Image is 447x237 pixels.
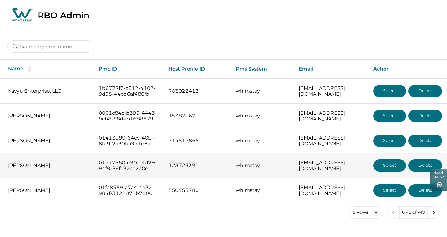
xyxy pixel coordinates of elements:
[99,85,159,97] p: 1b6777f2-c812-4107-9d95-44cd6af480fb
[373,159,406,172] button: Select
[368,60,447,78] th: Action
[7,40,94,53] input: Search by pmc name
[99,110,159,122] p: 0001c84c-b399-4443-9cb8-58deb1688879
[168,187,226,193] p: 550453780
[163,60,231,78] th: Host Profile ID
[294,60,368,78] th: Email
[94,60,164,78] th: Pmc ID
[373,110,406,122] button: Select
[387,206,400,219] button: previous page
[348,206,382,219] button: 5 Rows
[402,209,425,216] p: 0 - 5 of 419
[408,85,442,97] button: Delete
[408,184,442,197] button: Delete
[408,135,442,147] button: Delete
[8,187,89,193] p: [PERSON_NAME]
[299,185,363,197] p: [EMAIL_ADDRESS][DOMAIN_NAME]
[168,88,226,94] p: 703022412
[8,113,89,119] p: [PERSON_NAME]
[99,135,159,147] p: 01413d99-64cc-40bf-8b3f-2a30ba971e8a
[8,162,89,169] p: [PERSON_NAME]
[236,162,289,169] p: whimstay
[299,135,363,147] p: [EMAIL_ADDRESS][DOMAIN_NAME]
[427,206,440,219] button: next page
[236,88,289,94] p: whimstay
[408,110,442,122] button: Delete
[38,10,89,21] p: RBO Admin
[168,162,226,169] p: 123723391
[23,66,36,72] button: sorting
[168,138,226,144] p: 314517865
[399,206,428,219] button: 0 - 5 of 419
[231,60,294,78] th: Pms System
[373,184,406,197] button: Select
[99,160,159,172] p: 01e77560-e90a-4d29-94f9-59fc32cc2e0e
[99,185,159,197] p: 01fc8359-a7a4-4a32-984f-3122878b7d00
[373,85,406,97] button: Select
[299,110,363,122] p: [EMAIL_ADDRESS][DOMAIN_NAME]
[8,138,89,144] p: [PERSON_NAME]
[299,160,363,172] p: [EMAIL_ADDRESS][DOMAIN_NAME]
[299,85,363,97] p: [EMAIL_ADDRESS][DOMAIN_NAME]
[168,113,226,119] p: 15387167
[8,88,89,94] p: Kavyu Enterprise, LLC
[373,135,406,147] button: Select
[236,138,289,144] p: whimstay
[236,113,289,119] p: whimstay
[236,187,289,193] p: whimstay
[408,159,442,172] button: Delete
